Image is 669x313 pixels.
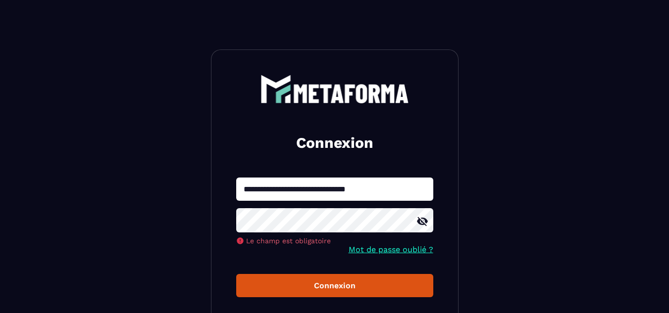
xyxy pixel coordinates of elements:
span: Le champ est obligatoire [246,237,331,245]
a: logo [236,75,433,103]
button: Connexion [236,274,433,297]
img: logo [260,75,409,103]
div: Connexion [244,281,425,290]
h2: Connexion [248,133,421,153]
a: Mot de passe oublié ? [349,245,433,254]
